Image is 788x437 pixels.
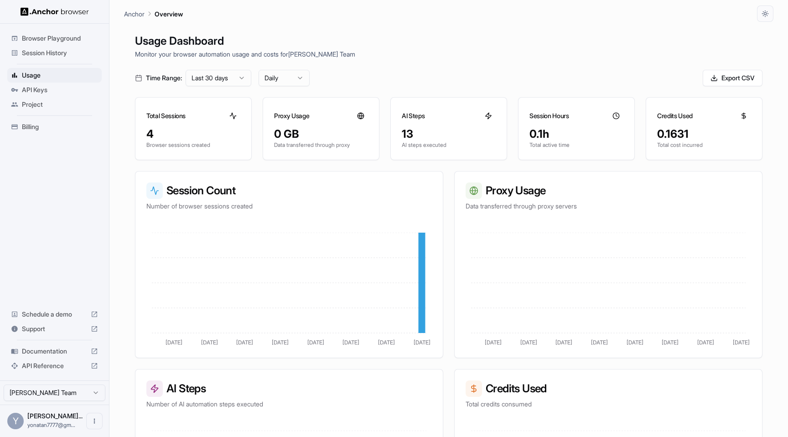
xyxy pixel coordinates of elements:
tspan: [DATE] [520,339,537,346]
div: Billing [7,120,102,134]
span: API Keys [22,85,98,94]
tspan: [DATE] [236,339,253,346]
img: Anchor Logo [21,7,89,16]
p: Number of browser sessions created [146,202,432,211]
div: 4 [146,127,240,141]
tspan: [DATE] [627,339,643,346]
h3: Credits Used [657,111,693,120]
div: API Reference [7,359,102,373]
span: Project [22,100,98,109]
div: 0.1h [529,127,623,141]
span: Support [22,324,87,333]
h3: Proxy Usage [466,182,751,199]
div: Project [7,97,102,112]
span: API Reference [22,361,87,370]
p: Number of AI automation steps executed [146,400,432,409]
div: Browser Playground [7,31,102,46]
span: Usage [22,71,98,80]
tspan: [DATE] [342,339,359,346]
tspan: [DATE] [662,339,679,346]
div: Schedule a demo [7,307,102,322]
span: Yehonatan Tzrouia [27,412,83,420]
h3: Total Sessions [146,111,186,120]
p: Data transferred through proxy [274,141,368,149]
tspan: [DATE] [307,339,324,346]
tspan: [DATE] [378,339,395,346]
tspan: [DATE] [555,339,572,346]
tspan: [DATE] [485,339,502,346]
tspan: [DATE] [201,339,218,346]
div: Session History [7,46,102,60]
tspan: [DATE] [414,339,430,346]
h3: Credits Used [466,380,751,397]
tspan: [DATE] [591,339,608,346]
h3: Proxy Usage [274,111,309,120]
div: Y [7,413,24,429]
nav: breadcrumb [124,9,183,19]
tspan: [DATE] [733,339,750,346]
h1: Usage Dashboard [135,33,762,49]
div: 0.1631 [657,127,751,141]
span: Session History [22,48,98,57]
tspan: [DATE] [166,339,182,346]
span: Schedule a demo [22,310,87,319]
div: Support [7,322,102,336]
p: Total active time [529,141,623,149]
span: Billing [22,122,98,131]
span: yonatan7777@gmail.com [27,421,75,428]
p: Monitor your browser automation usage and costs for [PERSON_NAME] Team [135,49,762,59]
div: Documentation [7,344,102,359]
span: Time Range: [146,73,182,83]
button: Export CSV [703,70,762,86]
p: Total cost incurred [657,141,751,149]
p: Browser sessions created [146,141,240,149]
p: AI steps executed [402,141,496,149]
p: Overview [155,9,183,19]
div: 13 [402,127,496,141]
div: 0 GB [274,127,368,141]
h3: AI Steps [146,380,432,397]
div: API Keys [7,83,102,97]
tspan: [DATE] [272,339,289,346]
div: Usage [7,68,102,83]
button: Open menu [86,413,103,429]
h3: AI Steps [402,111,425,120]
h3: Session Count [146,182,432,199]
p: Total credits consumed [466,400,751,409]
p: Data transferred through proxy servers [466,202,751,211]
p: Anchor [124,9,145,19]
tspan: [DATE] [697,339,714,346]
span: Documentation [22,347,87,356]
span: Browser Playground [22,34,98,43]
h3: Session Hours [529,111,569,120]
